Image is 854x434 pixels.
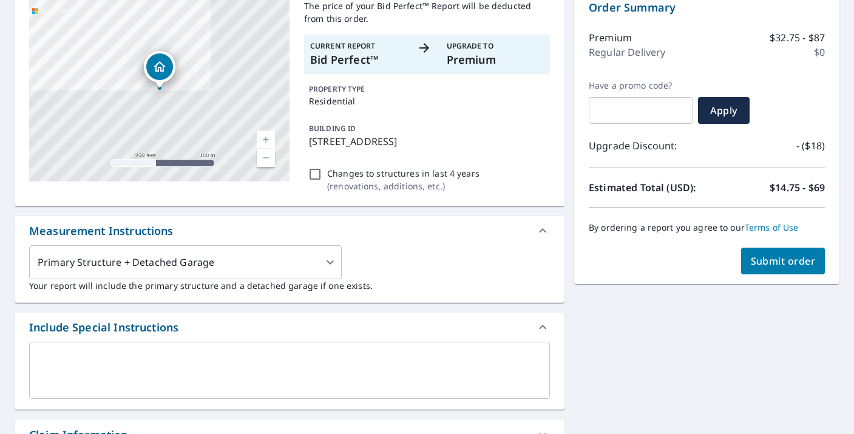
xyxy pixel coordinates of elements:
[310,52,407,68] p: Bid Perfect™
[144,51,175,89] div: Dropped pin, building 1, Residential property, 220 Azalea Dr Westwego, LA 70094
[309,95,545,107] p: Residential
[309,84,545,95] p: PROPERTY TYPE
[589,138,707,153] p: Upgrade Discount:
[309,134,545,149] p: [STREET_ADDRESS]
[589,30,632,45] p: Premium
[751,254,816,268] span: Submit order
[708,104,740,117] span: Apply
[589,222,825,233] p: By ordering a report you agree to our
[29,319,178,336] div: Include Special Instructions
[310,41,407,52] p: Current Report
[29,245,342,279] div: Primary Structure + Detached Garage
[29,223,174,239] div: Measurement Instructions
[257,131,275,149] a: Current Level 17, Zoom In
[589,45,665,59] p: Regular Delivery
[589,80,693,91] label: Have a promo code?
[15,216,564,245] div: Measurement Instructions
[447,41,544,52] p: Upgrade To
[447,52,544,68] p: Premium
[796,138,825,153] p: - ($18)
[745,222,799,233] a: Terms of Use
[15,313,564,342] div: Include Special Instructions
[770,30,825,45] p: $32.75 - $87
[814,45,825,59] p: $0
[309,123,356,134] p: BUILDING ID
[770,180,825,195] p: $14.75 - $69
[327,167,480,180] p: Changes to structures in last 4 years
[741,248,825,274] button: Submit order
[257,149,275,167] a: Current Level 17, Zoom Out
[327,180,480,192] p: ( renovations, additions, etc. )
[589,180,707,195] p: Estimated Total (USD):
[29,279,550,292] p: Your report will include the primary structure and a detached garage if one exists.
[698,97,750,124] button: Apply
